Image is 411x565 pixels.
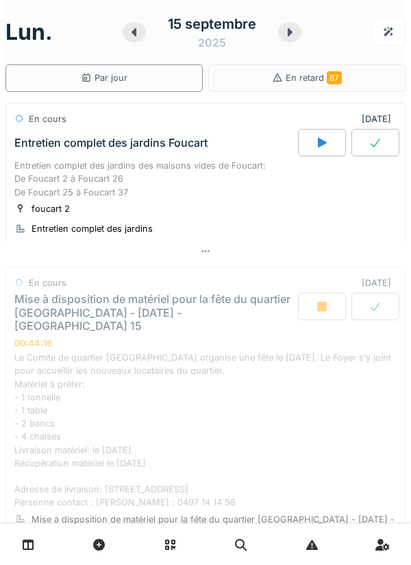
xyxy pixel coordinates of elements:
h1: lun. [5,19,53,45]
div: Entretien complet des jardins [32,222,153,235]
div: Mise à disposition de matériel pour la fête du quartier [GEOGRAPHIC_DATA] - [DATE] - [GEOGRAPHIC_... [14,293,295,333]
div: Entretien complet des jardins des maisons vides de Foucart: De Foucart 2 à Foucart 26 De Foucart ... [14,159,397,199]
div: En cours [29,112,66,125]
div: [DATE] [362,112,397,125]
span: 87 [327,71,342,84]
span: En retard [286,73,342,83]
div: Par jour [81,71,127,84]
div: 15 septembre [168,14,256,34]
div: Le Comité de quartier [GEOGRAPHIC_DATA] organise une fête le [DATE]. Le Foyer s’y joint pour accu... [14,351,397,509]
div: Entretien complet des jardins Foucart [14,136,208,149]
div: [DATE] [362,276,397,289]
div: 00:44:16 [14,338,52,348]
div: 2025 [198,34,226,51]
div: foucart 2 [32,202,70,215]
div: En cours [29,276,66,289]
